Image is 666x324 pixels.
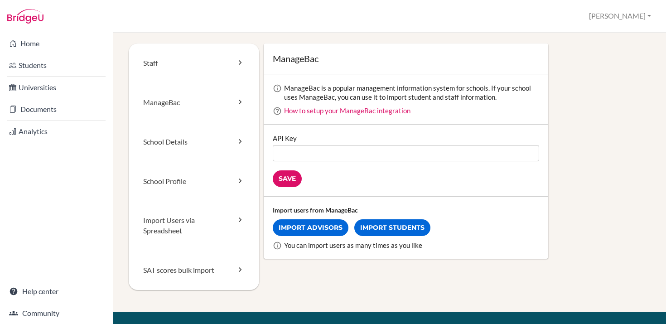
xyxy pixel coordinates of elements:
[273,219,348,236] a: Import Advisors
[129,83,259,122] a: ManageBac
[284,106,410,115] a: How to setup your ManageBac integration
[284,83,539,102] div: ManageBac is a popular management information system for schools. If your school uses ManageBac, ...
[129,201,259,251] a: Import Users via Spreadsheet
[284,241,539,250] div: You can import users as many times as you like
[2,282,111,300] a: Help center
[354,219,430,236] a: Import Students
[2,122,111,140] a: Analytics
[273,134,297,143] label: API Key
[273,206,539,215] div: Import users from ManageBac
[129,162,259,201] a: School Profile
[2,34,111,53] a: Home
[7,9,43,24] img: Bridge-U
[273,53,539,65] h1: ManageBac
[2,304,111,322] a: Community
[585,8,655,24] button: [PERSON_NAME]
[273,170,302,187] input: Save
[129,251,259,290] a: SAT scores bulk import
[2,78,111,97] a: Universities
[2,100,111,118] a: Documents
[2,56,111,74] a: Students
[129,122,259,162] a: School Details
[129,44,259,83] a: Staff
